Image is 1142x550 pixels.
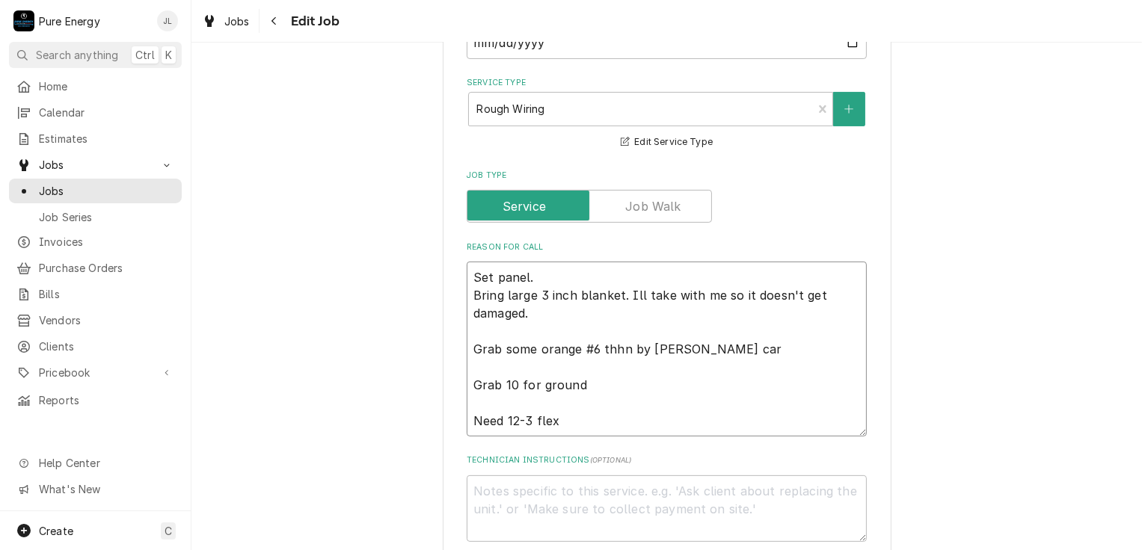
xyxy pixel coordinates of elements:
label: Job Type [467,170,867,182]
span: Clients [39,339,174,354]
a: Go to What's New [9,477,182,501]
a: Jobs [196,9,256,34]
label: Technician Instructions [467,454,867,466]
div: Pure Energy [39,13,100,29]
span: Calendar [39,105,174,120]
span: K [165,47,172,63]
svg: Create New Service [844,104,853,114]
span: Home [39,78,174,94]
a: Go to Help Center [9,451,182,475]
label: Reason For Call [467,241,867,253]
span: Help Center [39,455,173,471]
span: C [165,523,172,539]
a: Invoices [9,229,182,254]
div: P [13,10,34,31]
span: Create [39,525,73,537]
div: Service Type [467,77,867,151]
span: Jobs [39,183,174,199]
textarea: Set panel. Bring large 3 inch blanket. Ill take with me so it doesn't get damaged. Grab some oran... [467,262,867,436]
span: Bills [39,286,174,302]
a: Home [9,74,182,99]
span: What's New [39,481,173,497]
span: Jobs [224,13,250,29]
a: Vendors [9,308,182,333]
span: Vendors [39,312,174,328]
span: Job Series [39,209,174,225]
a: Estimates [9,126,182,151]
span: Pricebook [39,365,152,380]
a: Calendar [9,100,182,125]
span: Purchase Orders [39,260,174,276]
button: Create New Service [833,92,865,126]
button: Edit Service Type [618,133,715,152]
span: ( optional ) [590,456,632,464]
span: Estimates [39,131,174,146]
span: Invoices [39,234,174,250]
a: Job Series [9,205,182,229]
a: Go to Jobs [9,152,182,177]
button: Search anythingCtrlK [9,42,182,68]
div: James Linnenkamp's Avatar [157,10,178,31]
a: Jobs [9,179,182,203]
div: Pure Energy's Avatar [13,10,34,31]
span: Ctrl [135,47,155,63]
a: Bills [9,282,182,306]
button: Navigate back [263,9,286,33]
a: Clients [9,334,182,359]
span: Search anything [36,47,118,63]
a: Go to Pricebook [9,360,182,385]
div: Job Type [467,170,867,223]
span: Reports [39,392,174,408]
div: Technician Instructions [467,454,867,542]
a: Reports [9,388,182,412]
span: Edit Job [286,11,340,31]
label: Service Type [467,77,867,89]
a: Purchase Orders [9,256,182,280]
div: Reason For Call [467,241,867,436]
div: JL [157,10,178,31]
span: Jobs [39,157,152,173]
